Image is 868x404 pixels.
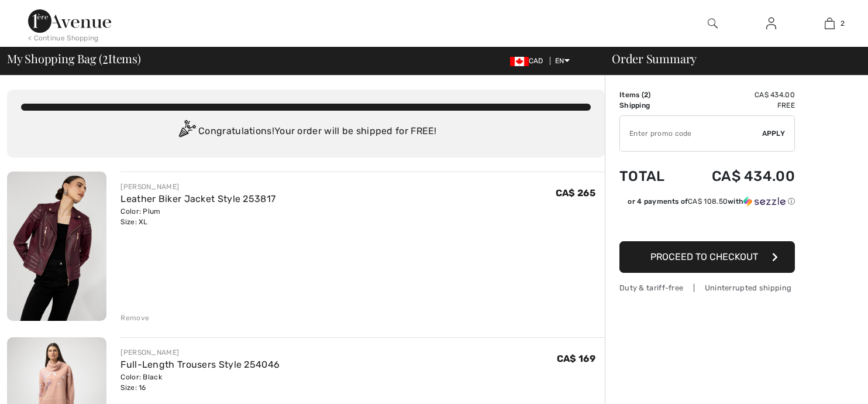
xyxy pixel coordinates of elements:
span: Apply [762,128,786,139]
td: Total [619,156,681,196]
button: Proceed to Checkout [619,241,795,273]
span: 2 [644,91,648,99]
td: CA$ 434.00 [681,156,795,196]
td: Items ( ) [619,90,681,100]
a: Full-Length Trousers Style 254046 [120,359,280,370]
img: Canadian Dollar [510,57,529,66]
div: [PERSON_NAME] [120,182,275,192]
img: 1ère Avenue [28,9,111,33]
img: My Bag [825,16,835,30]
img: search the website [708,16,718,30]
img: My Info [766,16,776,30]
span: CA$ 265 [556,187,595,198]
input: Promo code [620,116,762,151]
div: [PERSON_NAME] [120,347,280,358]
td: Shipping [619,100,681,111]
img: Sezzle [743,196,786,207]
img: Congratulation2.svg [175,120,198,143]
span: My Shopping Bag ( Items) [7,53,141,64]
td: CA$ 434.00 [681,90,795,100]
span: CA$ 169 [557,353,595,364]
div: or 4 payments of with [628,196,795,207]
iframe: Opens a widget where you can chat to one of our agents [794,369,856,398]
a: 2 [801,16,858,30]
span: 2 [841,18,845,29]
a: Sign In [757,16,786,31]
span: CAD [510,57,548,65]
div: Remove [120,313,149,323]
iframe: PayPal-paypal [619,211,795,237]
span: 2 [102,50,108,65]
div: Color: Plum Size: XL [120,206,275,227]
a: Leather Biker Jacket Style 253817 [120,193,275,204]
div: Color: Black Size: 16 [120,372,280,393]
div: Duty & tariff-free | Uninterrupted shipping [619,282,795,293]
img: Leather Biker Jacket Style 253817 [7,172,106,321]
div: < Continue Shopping [28,33,99,43]
div: Order Summary [598,53,861,64]
span: EN [555,57,570,65]
span: CA$ 108.50 [688,197,728,206]
td: Free [681,100,795,111]
span: Proceed to Checkout [650,251,758,262]
div: Congratulations! Your order will be shipped for FREE! [21,120,591,143]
